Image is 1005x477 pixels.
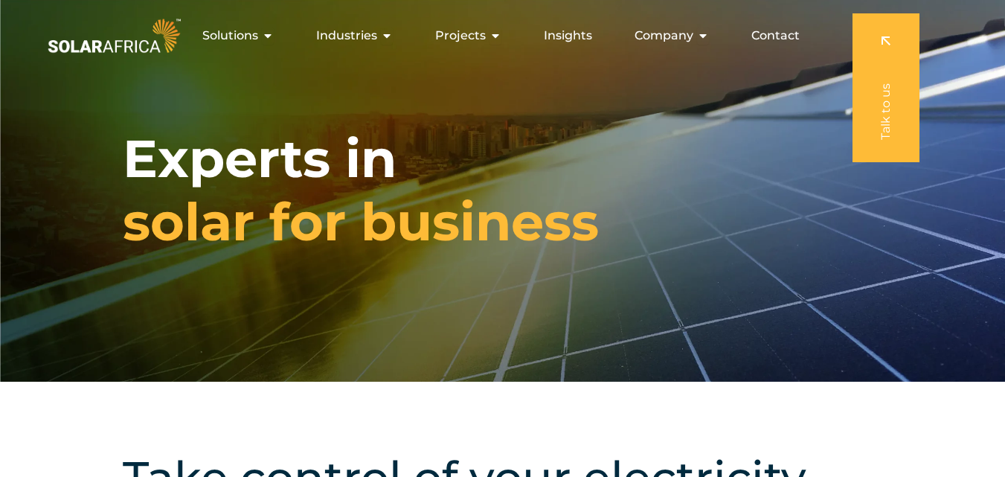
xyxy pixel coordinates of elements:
nav: Menu [184,21,812,51]
h1: Experts in [123,127,599,254]
a: Contact [751,27,800,45]
span: Industries [316,27,377,45]
span: Company [635,27,693,45]
a: Insights [544,27,592,45]
span: Solutions [202,27,258,45]
span: solar for business [123,191,599,254]
span: Projects [435,27,486,45]
div: Menu Toggle [184,21,812,51]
